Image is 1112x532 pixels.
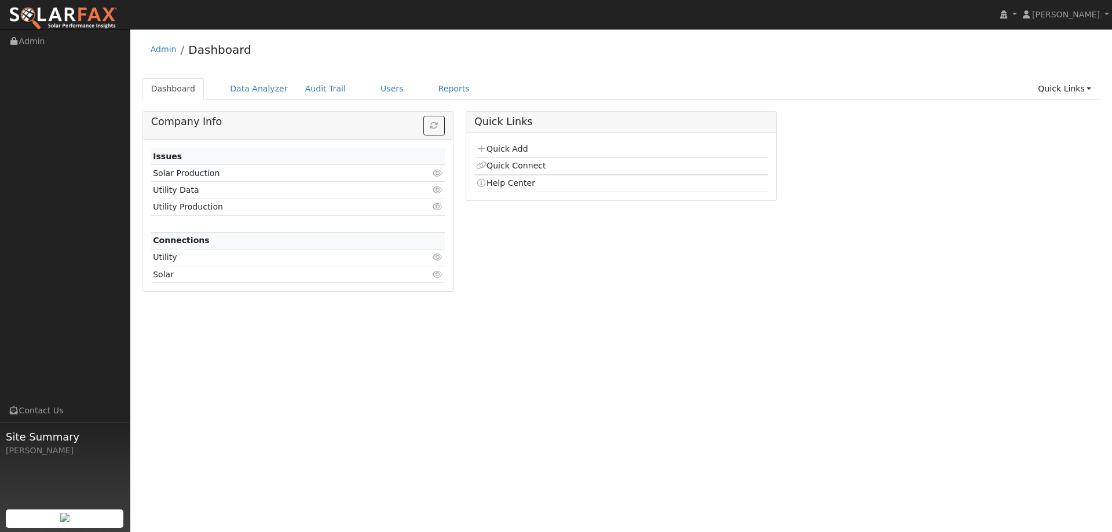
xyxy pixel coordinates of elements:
a: Users [372,78,412,100]
i: Click to view [433,169,443,177]
td: Solar Production [151,165,397,182]
a: Help Center [476,178,535,188]
td: Utility Data [151,182,397,199]
img: SolarFax [9,6,118,31]
a: Data Analyzer [221,78,297,100]
div: [PERSON_NAME] [6,445,124,457]
span: [PERSON_NAME] [1032,10,1100,19]
td: Solar [151,266,397,283]
a: Dashboard [188,43,251,57]
td: Utility Production [151,199,397,215]
i: Click to view [433,186,443,194]
a: Quick Add [476,144,528,153]
td: Utility [151,249,397,266]
h5: Company Info [151,116,445,128]
a: Reports [430,78,478,100]
i: Click to view [433,203,443,211]
a: Quick Connect [476,161,546,170]
strong: Issues [153,152,182,161]
a: Admin [151,45,177,54]
h5: Quick Links [474,116,768,128]
strong: Connections [153,236,210,245]
a: Quick Links [1029,78,1100,100]
a: Audit Trail [297,78,354,100]
a: Dashboard [142,78,204,100]
i: Click to view [433,270,443,278]
span: Site Summary [6,429,124,445]
img: retrieve [60,513,69,522]
i: Click to view [433,253,443,261]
